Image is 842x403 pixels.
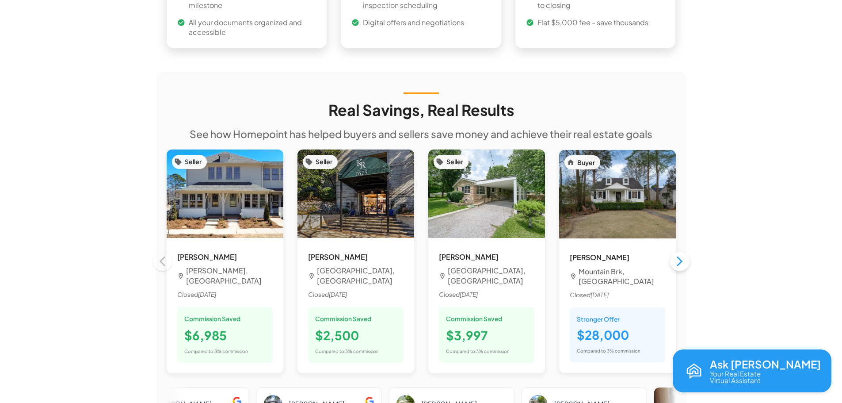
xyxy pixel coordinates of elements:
[363,18,464,28] p: Digital offers and negotiations
[570,290,665,300] span: Closed [DATE]
[572,158,600,167] span: Buyer
[448,266,534,286] p: [GEOGRAPHIC_DATA], [GEOGRAPHIC_DATA]
[710,358,821,370] p: Ask [PERSON_NAME]
[184,314,240,324] span: Commission Saved
[673,349,831,392] button: Open chat with Reva
[559,150,676,238] img: Property in Mountain Brk, AL
[179,157,207,166] span: Seller
[167,150,283,238] img: Property in Hoover, AL
[315,349,379,354] span: Compared to 3% commission
[189,18,316,38] p: All your documents organized and accessible
[439,251,534,262] h6: [PERSON_NAME]
[577,327,658,343] h5: $28,000
[570,252,665,263] h6: [PERSON_NAME]
[439,290,534,300] span: Closed [DATE]
[441,157,469,166] span: Seller
[317,266,404,286] p: [GEOGRAPHIC_DATA], [GEOGRAPHIC_DATA]
[310,157,338,166] span: Seller
[315,314,371,324] span: Commission Saved
[186,266,273,286] p: [PERSON_NAME], [GEOGRAPHIC_DATA]
[184,327,266,344] h5: $6,985
[446,349,510,354] span: Compared to 3% commission
[446,314,502,324] span: Commission Saved
[190,126,652,142] h6: See how Homepoint has helped buyers and sellers save money and achieve their real estate goals
[683,361,705,382] img: Reva
[579,267,665,287] p: Mountain Brk, [GEOGRAPHIC_DATA]
[308,290,404,300] span: Closed [DATE]
[328,101,514,119] h3: Real Savings, Real Results
[428,150,545,238] img: Property in Crossville, TN
[315,327,396,344] h5: $2,500
[446,327,527,344] h5: $3,997
[710,370,761,384] p: Your Real Estate Virtual Assistant
[537,18,648,28] p: Flat $5,000 fee - save thousands
[177,290,273,300] span: Closed [DATE]
[308,251,404,262] h6: [PERSON_NAME]
[577,315,658,323] span: Stronger Offer
[184,349,248,354] span: Compared to 3% commission
[577,348,640,353] span: Compared to 3% commission
[297,150,414,238] img: Property in Birmingham, AL
[177,251,273,262] h6: [PERSON_NAME]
